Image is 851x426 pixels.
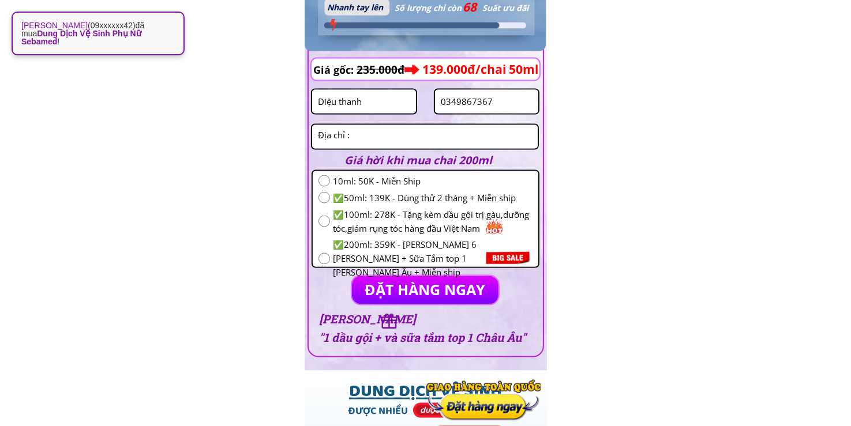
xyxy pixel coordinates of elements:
[333,238,533,280] span: ✅200ml: 359K - [PERSON_NAME] 6 [PERSON_NAME] + Sữa Tắm top 1 [PERSON_NAME] Âu + Miễn ship
[313,62,358,78] h3: Giá gốc:
[333,174,533,188] span: 10ml: 50K - Miễn Ship
[318,380,533,408] h1: DUNG DỊCH VỆ SINH
[21,29,141,46] span: Dung Dịch Vệ Sinh Phụ Nữ Sebamed
[352,276,499,304] p: ĐẶT HÀNG NGAY
[91,21,133,30] span: 09xxxxxx42
[422,60,570,80] h3: 139.000đ/chai 50ml
[345,152,526,169] h2: Giá hời khi mua chai 200ml
[315,90,413,114] input: Họ và Tên:
[438,90,536,114] input: Số điện thoại:
[357,59,418,81] h3: 235.000đ
[319,310,530,347] h3: [PERSON_NAME] "1 dầu gội + và sữa tắm top 1 Châu Âu"
[333,208,533,235] span: ✅100ml: 278K - Tặng kèm dầu gội trị gàu,dưỡng tóc,giảm rụng tóc hàng đầu Việt Nam
[415,405,503,417] h3: dược sĩ khuyên dùng
[333,191,533,205] span: ✅50ml: 139K - Dùng thử 2 tháng + Miễn ship
[21,21,175,46] p: ( ) đã mua !
[327,2,383,13] span: Nhanh tay lên
[21,21,88,30] strong: [PERSON_NAME]
[395,2,528,13] span: Số lượng chỉ còn Suất ưu đãi
[313,405,443,421] h2: ĐƯỢC NHIỀU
